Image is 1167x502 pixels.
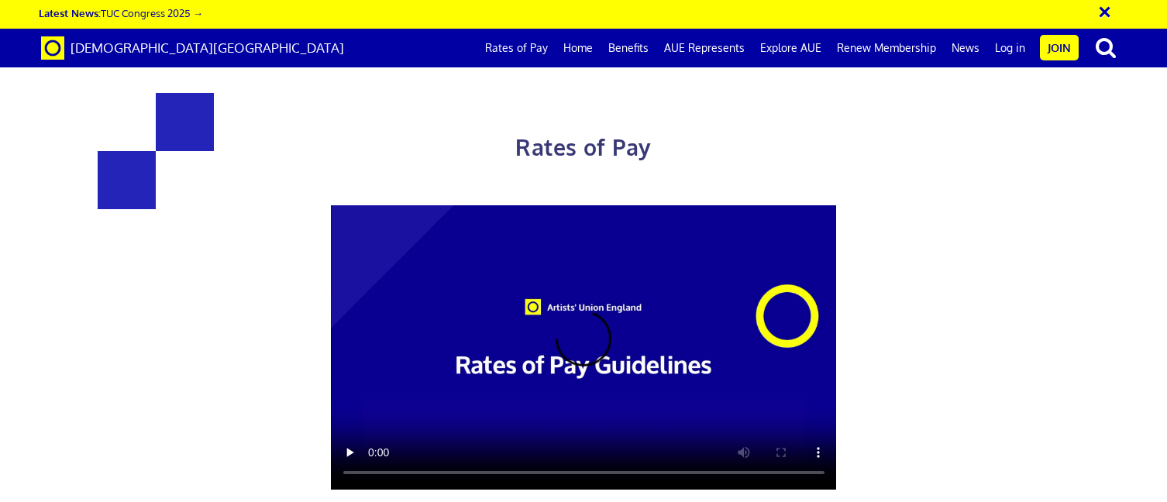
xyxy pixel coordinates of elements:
a: Brand [DEMOGRAPHIC_DATA][GEOGRAPHIC_DATA] [29,29,356,67]
a: News [944,29,987,67]
a: Rates of Pay [477,29,556,67]
a: AUE Represents [656,29,752,67]
a: Home [556,29,601,67]
span: Rates of Pay [515,133,651,161]
button: search [1082,31,1130,64]
a: Explore AUE [752,29,829,67]
span: [DEMOGRAPHIC_DATA][GEOGRAPHIC_DATA] [71,40,344,56]
a: Log in [987,29,1033,67]
a: Benefits [601,29,656,67]
strong: Latest News: [39,6,101,19]
a: Join [1040,35,1079,60]
a: Renew Membership [829,29,944,67]
a: Latest News:TUC Congress 2025 → [39,6,203,19]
